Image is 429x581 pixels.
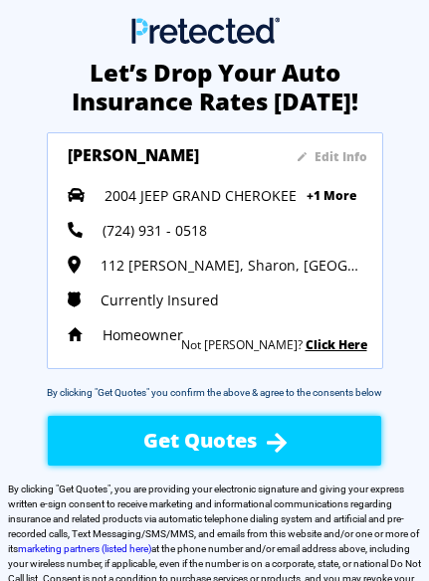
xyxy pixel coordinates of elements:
span: Currently Insured [101,290,219,309]
span: 112 [PERSON_NAME], Sharon, [GEOGRAPHIC_DATA], [GEOGRAPHIC_DATA], [US_STATE], 16146 [101,256,367,275]
a: Click Here [306,336,367,353]
h2: Let’s Drop Your Auto Insurance Rates [DATE]! [56,59,374,116]
span: Get Quotes [143,427,257,454]
div: By clicking "Get Quotes" you confirm the above & agree to the consents below [47,385,382,400]
sapn: Not [PERSON_NAME]? [181,336,303,353]
img: Main Logo [131,17,280,44]
a: marketing partners (listed here) [18,543,151,554]
sapn: Edit Info [315,148,367,165]
span: (724) 931 - 0518 [103,221,207,240]
h3: [PERSON_NAME] [68,144,237,174]
span: Get Quotes [59,484,107,494]
span: Homeowner [103,325,183,344]
button: Get Quotes [48,416,381,466]
span: +1 More [307,187,356,204]
span: 2004 JEEP GRAND CHEROKEE [105,186,297,205]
